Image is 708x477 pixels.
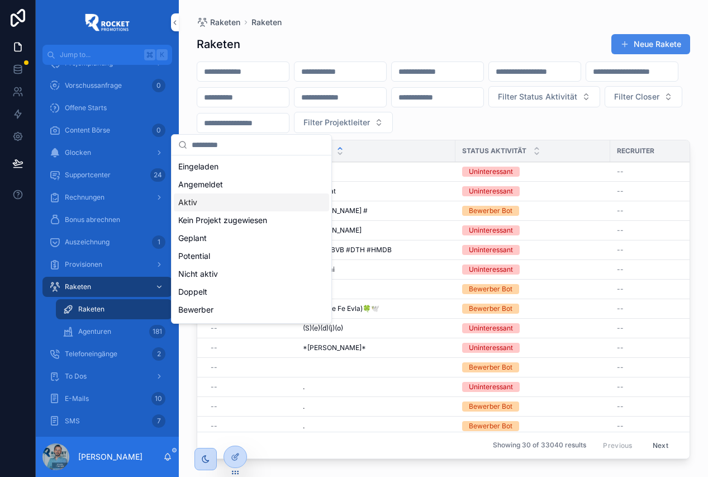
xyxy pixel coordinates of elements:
[152,79,165,92] div: 0
[174,283,329,301] div: Doppelt
[462,225,604,235] a: Uninteressant
[303,324,449,333] a: (S)(e)(d)(j)(o)
[617,265,691,274] a: --
[462,421,604,431] a: Bewerber Bot
[605,86,682,107] button: Select Button
[617,422,691,431] a: --
[617,324,691,333] a: --
[65,81,122,90] span: Vorschussanfrage
[211,343,217,352] span: --
[174,301,329,319] div: Bewerber
[469,323,513,333] div: Uninteressant
[617,187,691,196] a: --
[303,226,362,235] span: #[PERSON_NAME]
[65,103,107,112] span: Offene Starts
[488,86,600,107] button: Select Button
[251,17,282,28] span: Raketen
[303,245,449,254] a: #VR46 #BVB #DTH #HMDB
[462,343,604,353] a: Uninteressant
[174,247,329,265] div: Potential
[211,324,217,333] span: --
[303,343,366,352] span: *[PERSON_NAME]*
[42,165,172,185] a: Supportcenter24
[42,98,172,118] a: Offene Starts
[469,402,512,412] div: Bewerber Bot
[149,325,165,338] div: 181
[614,91,659,102] span: Filter Closer
[617,206,691,215] a: --
[78,305,104,314] span: Raketen
[174,229,329,247] div: Geplant
[645,437,676,454] button: Next
[42,143,172,163] a: Glocken
[303,265,449,274] a: #sadSami
[617,265,624,274] span: --
[152,235,165,249] div: 1
[211,382,289,391] a: --
[174,193,329,211] div: Aktiv
[303,402,449,411] a: .
[462,245,604,255] a: Uninteressant
[469,265,513,275] div: Uninteressant
[303,402,305,411] span: .
[303,422,449,431] a: .
[462,186,604,196] a: Uninteressant
[617,343,624,352] span: --
[469,245,513,255] div: Uninteressant
[617,167,691,176] a: --
[617,304,624,313] span: --
[611,34,690,54] button: Neue Rakete
[211,402,217,411] span: --
[617,167,624,176] span: --
[617,402,691,411] a: --
[42,277,172,297] a: Raketen
[174,158,329,176] div: Eingeladen
[78,451,142,462] p: [PERSON_NAME]
[36,65,179,437] div: scrollable content
[462,304,604,314] a: Bewerber Bot
[211,422,289,431] a: --
[617,363,691,372] a: --
[617,324,624,333] span: --
[462,382,604,392] a: Uninteressant
[462,323,604,333] a: Uninteressant
[42,210,172,230] a: Bonus abrechnen
[303,245,392,254] span: #VR46 #BVB #DTH #HMDB
[303,187,449,196] a: #ATKTalat
[469,304,512,314] div: Bewerber Bot
[60,50,140,59] span: Jump to...
[65,126,110,135] span: Content Börse
[42,366,172,386] a: To Dos
[303,206,449,215] a: #[PERSON_NAME] #
[56,299,172,319] a: Raketen
[42,45,172,65] button: Jump to...K
[65,171,111,180] span: Supportcenter
[42,232,172,252] a: Auszeichnung1
[174,211,329,229] div: Kein Projekt zugewiesen
[294,112,393,133] button: Select Button
[152,347,165,361] div: 2
[42,187,172,207] a: Rechnungen
[150,168,165,182] div: 24
[42,411,172,431] a: SMS7
[462,402,604,412] a: Bewerber Bot
[42,75,172,96] a: Vorschussanfrage0
[65,193,104,202] span: Rechnungen
[469,362,512,372] div: Bewerber Bot
[617,363,624,372] span: --
[85,13,130,31] img: App logo
[469,382,513,392] div: Uninteressant
[469,343,513,353] div: Uninteressant
[617,226,624,235] span: --
[469,284,512,294] div: Bewerber Bot
[303,206,368,215] span: #[PERSON_NAME] #
[617,402,624,411] span: --
[462,167,604,177] a: Uninteressant
[65,148,91,157] span: Glocken
[65,350,117,358] span: Telefoneingänge
[617,206,624,215] span: --
[211,382,217,391] span: --
[303,226,449,235] a: #[PERSON_NAME]
[462,265,604,275] a: Uninteressant
[493,441,586,450] span: Showing 30 of 33040 results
